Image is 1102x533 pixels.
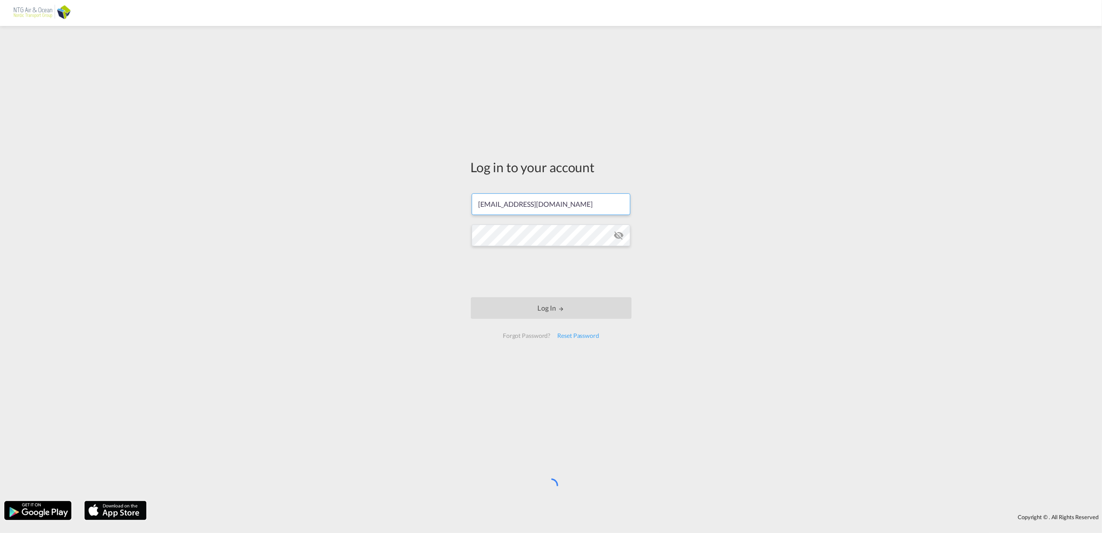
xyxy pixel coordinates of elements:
[471,158,632,176] div: Log in to your account
[471,297,632,319] button: LOGIN
[83,500,147,521] img: apple.png
[486,255,617,289] iframe: reCAPTCHA
[13,3,71,23] img: af31b1c0b01f11ecbc353f8e72265e29.png
[3,500,72,521] img: google.png
[151,510,1102,524] div: Copyright © . All Rights Reserved
[472,193,630,215] input: Enter email/phone number
[554,328,603,344] div: Reset Password
[499,328,554,344] div: Forgot Password?
[614,230,624,241] md-icon: icon-eye-off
